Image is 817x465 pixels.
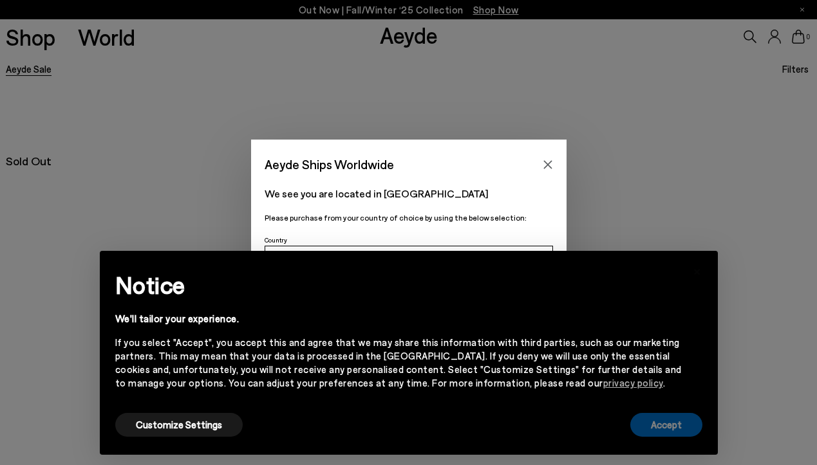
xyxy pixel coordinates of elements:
[693,260,702,279] span: ×
[538,155,558,174] button: Close
[265,212,553,224] p: Please purchase from your country of choice by using the below selection:
[115,413,243,437] button: Customize Settings
[603,377,663,388] a: privacy policy
[682,255,713,286] button: Close this notice
[265,186,553,201] p: We see you are located in [GEOGRAPHIC_DATA]
[115,312,682,325] div: We'll tailor your experience.
[115,268,682,302] h2: Notice
[630,413,702,437] button: Accept
[265,153,394,176] span: Aeyde Ships Worldwide
[115,336,682,390] div: If you select "Accept", you accept this and agree that we may share this information with third p...
[265,236,287,244] span: Country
